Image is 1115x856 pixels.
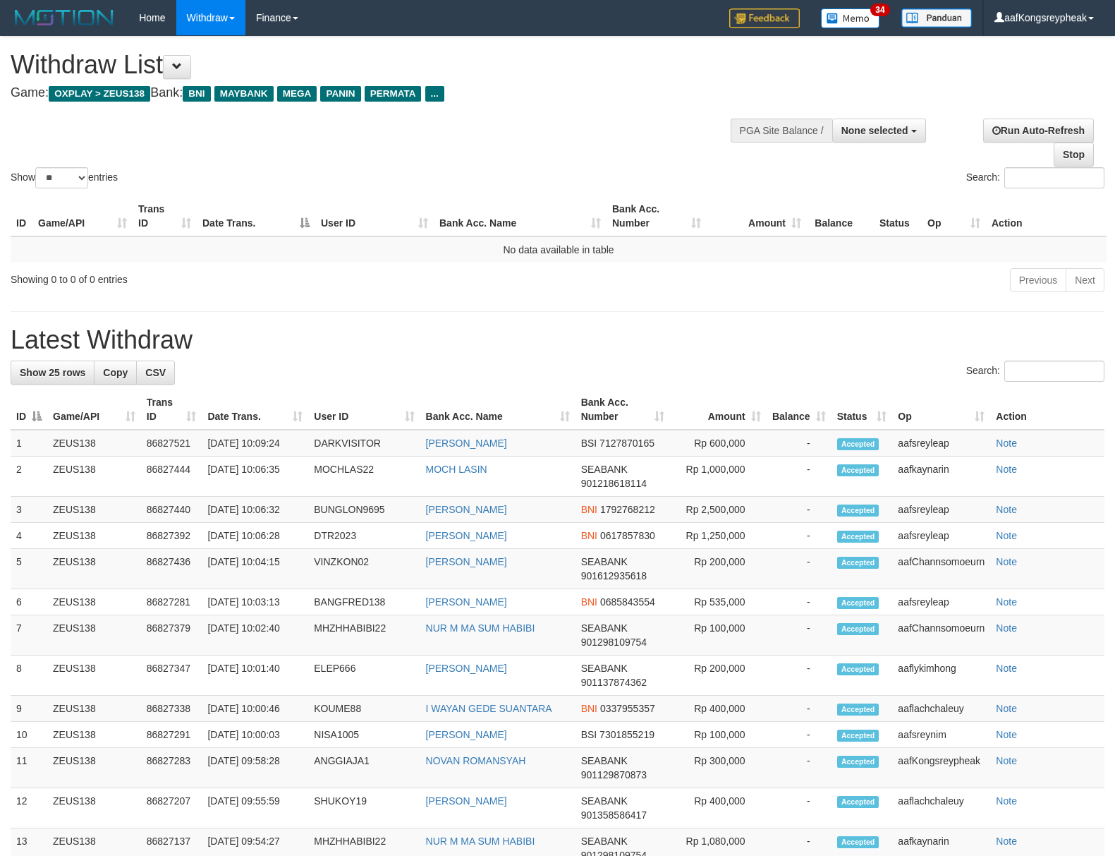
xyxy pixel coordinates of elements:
[966,361,1104,382] label: Search:
[966,167,1104,188] label: Search:
[581,464,628,475] span: SEABANK
[308,457,420,497] td: MOCHLAS22
[581,556,628,567] span: SEABANK
[892,788,990,828] td: aaflachchaleuy
[11,656,47,696] td: 8
[426,556,507,567] a: [PERSON_NAME]
[426,663,507,674] a: [PERSON_NAME]
[996,464,1017,475] a: Note
[11,430,47,457] td: 1
[767,696,831,722] td: -
[581,570,647,581] span: Copy 901612935618 to clipboard
[996,703,1017,714] a: Note
[996,530,1017,541] a: Note
[607,196,707,236] th: Bank Acc. Number: activate to sort column ascending
[47,615,141,656] td: ZEUS138
[426,530,507,541] a: [PERSON_NAME]
[133,196,197,236] th: Trans ID: activate to sort column ascending
[141,589,202,615] td: 86827281
[581,622,628,634] span: SEABANK
[837,505,879,517] span: Accepted
[837,623,879,635] span: Accepted
[308,549,420,589] td: VINZKON02
[426,836,535,847] a: NUR M MA SUM HABIBI
[581,530,597,541] span: BNI
[141,430,202,457] td: 86827521
[11,523,47,549] td: 4
[767,497,831,523] td: -
[581,836,628,847] span: SEABANK
[670,589,767,615] td: Rp 535,000
[892,615,990,656] td: aafChannsomoeurn
[996,663,1017,674] a: Note
[426,464,487,475] a: MOCH LASIN
[141,523,202,549] td: 86827392
[141,615,202,656] td: 86827379
[837,836,879,848] span: Accepted
[11,549,47,589] td: 5
[892,497,990,523] td: aafsreyleap
[600,504,655,515] span: Copy 1792768212 to clipboard
[308,722,420,748] td: NISA1005
[426,438,507,449] a: [PERSON_NAME]
[141,457,202,497] td: 86827444
[599,438,654,449] span: Copy 7127870165 to clipboard
[581,478,647,489] span: Copy 901218618114 to clipboard
[581,703,597,714] span: BNI
[11,615,47,656] td: 7
[47,656,141,696] td: ZEUS138
[767,722,831,748] td: -
[892,656,990,696] td: aaflykimhong
[581,504,597,515] span: BNI
[581,769,647,780] span: Copy 901129870873 to clipboard
[892,722,990,748] td: aafsreynim
[308,430,420,457] td: DARKVISITOR
[837,663,879,675] span: Accepted
[20,367,85,378] span: Show 25 rows
[600,703,655,714] span: Copy 0337955357 to clipboard
[11,86,729,100] h4: Game: Bank:
[670,549,767,589] td: Rp 200,000
[202,748,308,788] td: [DATE] 09:58:28
[767,656,831,696] td: -
[11,788,47,828] td: 12
[308,497,420,523] td: BUNGLON9695
[892,748,990,788] td: aafKongsreypheak
[1010,268,1066,292] a: Previous
[103,367,128,378] span: Copy
[996,836,1017,847] a: Note
[47,549,141,589] td: ZEUS138
[308,523,420,549] td: DTR2023
[996,795,1017,807] a: Note
[202,722,308,748] td: [DATE] 10:00:03
[1004,167,1104,188] input: Search:
[599,729,654,740] span: Copy 7301855219 to clipboard
[320,86,360,102] span: PANIN
[983,119,1094,143] a: Run Auto-Refresh
[11,196,32,236] th: ID
[670,523,767,549] td: Rp 1,250,000
[807,196,874,236] th: Balance
[996,556,1017,567] a: Note
[308,748,420,788] td: ANGGIAJA1
[996,755,1017,766] a: Note
[670,788,767,828] td: Rp 400,000
[11,457,47,497] td: 2
[581,755,628,766] span: SEABANK
[767,589,831,615] td: -
[1004,361,1104,382] input: Search:
[581,663,628,674] span: SEABANK
[365,86,422,102] span: PERMATA
[670,748,767,788] td: Rp 300,000
[11,361,95,385] a: Show 25 rows
[831,390,893,430] th: Status: activate to sort column ascending
[141,748,202,788] td: 86827283
[892,696,990,722] td: aaflachchaleuy
[202,696,308,722] td: [DATE] 10:00:46
[11,589,47,615] td: 6
[202,656,308,696] td: [DATE] 10:01:40
[426,622,535,634] a: NUR M MA SUM HABIBI
[581,729,597,740] span: BSI
[11,748,47,788] td: 11
[11,167,118,188] label: Show entries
